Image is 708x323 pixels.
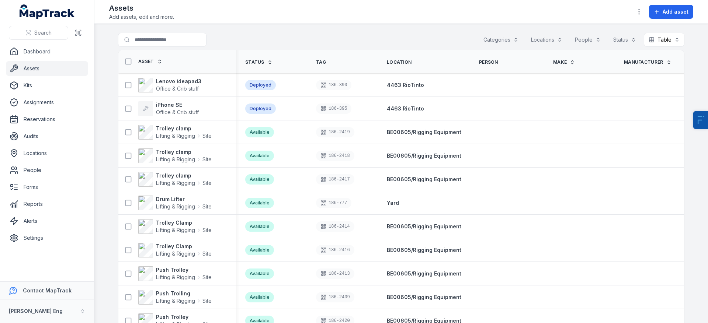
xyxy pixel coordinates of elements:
[138,125,212,140] a: Trolley clampLifting & RiggingSite
[570,33,605,47] button: People
[156,313,212,321] strong: Push Trolley
[316,198,351,208] div: 186-777
[156,243,212,250] strong: Trolley Clamp
[479,33,523,47] button: Categories
[9,26,68,40] button: Search
[6,44,88,59] a: Dashboard
[245,292,274,302] div: Available
[245,103,276,114] div: Deployed
[316,268,354,279] div: 186-2413
[156,227,195,234] span: Lifting & Rigging
[156,148,212,156] strong: Trolley clamp
[387,82,424,88] span: 4463 RioTinto
[316,80,351,90] div: 186-390
[202,132,212,140] span: Site
[156,78,201,85] strong: Lenovo ideapad3
[156,266,212,274] strong: Push Trolley
[649,5,693,19] button: Add asset
[109,3,174,13] h2: Assets
[387,200,399,206] span: Yard
[387,294,461,301] a: BE00605/Rigging Equipment
[202,179,212,187] span: Site
[6,129,88,144] a: Audits
[156,196,212,203] strong: Drum Lifter
[245,59,273,65] a: Status
[202,203,212,210] span: Site
[109,13,174,21] span: Add assets, edit and more.
[6,78,88,93] a: Kits
[138,243,212,257] a: Trolley ClampLifting & RiggingSite
[245,245,274,255] div: Available
[138,148,212,163] a: Trolley clampLifting & RiggingSite
[6,163,88,178] a: People
[6,61,88,76] a: Assets
[316,221,354,232] div: 186-2414
[245,127,274,137] div: Available
[245,268,274,279] div: Available
[624,59,663,65] span: Manufacturer
[156,125,212,132] strong: Trolley clamp
[20,4,75,19] a: MapTrack
[245,198,274,208] div: Available
[156,101,199,109] strong: iPhone SE
[156,274,195,281] span: Lifting & Rigging
[138,78,201,92] a: Lenovo ideapad3Office & Crib stuff
[34,29,52,36] span: Search
[202,297,212,305] span: Site
[526,33,567,47] button: Locations
[6,214,88,228] a: Alerts
[245,80,276,90] div: Deployed
[387,270,461,277] span: BE00605/Rigging Equipment
[156,219,212,227] strong: Trolley Clamp
[202,274,212,281] span: Site
[316,127,354,137] div: 186-2419
[202,156,212,163] span: Site
[245,151,274,161] div: Available
[156,250,195,257] span: Lifting & Rigging
[156,179,195,187] span: Lifting & Rigging
[9,308,63,314] strong: [PERSON_NAME] Eng
[6,231,88,245] a: Settings
[156,297,195,305] span: Lifting & Rigging
[138,196,212,210] a: Drum LifterLifting & RiggingSite
[6,197,88,211] a: Reports
[387,270,461,277] a: BE00605/Rigging Equipment
[245,174,274,185] div: Available
[138,101,199,116] a: iPhone SEOffice & Crib stuff
[387,223,461,230] a: BE00605/Rigging Equipment
[316,174,354,185] div: 186-2417
[553,59,567,65] span: Make
[387,59,412,65] span: Location
[6,95,88,110] a: Assignments
[138,59,162,64] a: Asset
[156,203,195,210] span: Lifting & Rigging
[156,132,195,140] span: Lifting & Rigging
[387,129,461,136] a: BE00605/Rigging Equipment
[608,33,641,47] button: Status
[138,290,212,305] a: Push TrollingLifting & RiggingSite
[138,59,154,64] span: Asset
[156,85,199,92] span: Office & Crib stuff
[156,172,212,179] strong: Trolley clamp
[387,199,399,207] a: Yard
[6,180,88,194] a: Forms
[245,221,274,232] div: Available
[202,250,212,257] span: Site
[6,112,88,127] a: Reservations
[387,129,461,135] span: BE00605/Rigging Equipment
[387,246,461,254] a: BE00605/Rigging Equipment
[6,146,88,161] a: Locations
[156,156,195,163] span: Lifting & Rigging
[387,152,461,159] a: BE00605/Rigging Equipment
[316,103,351,114] div: 186-395
[156,290,212,297] strong: Push Trolling
[23,287,72,294] strong: Contact MapTrack
[156,109,199,115] span: Office & Crib stuff
[387,176,461,183] a: BE00605/Rigging Equipment
[387,105,424,112] a: 4463 RioTinto
[316,245,354,255] div: 186-2416
[387,152,461,159] span: BE00605/Rigging Equipment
